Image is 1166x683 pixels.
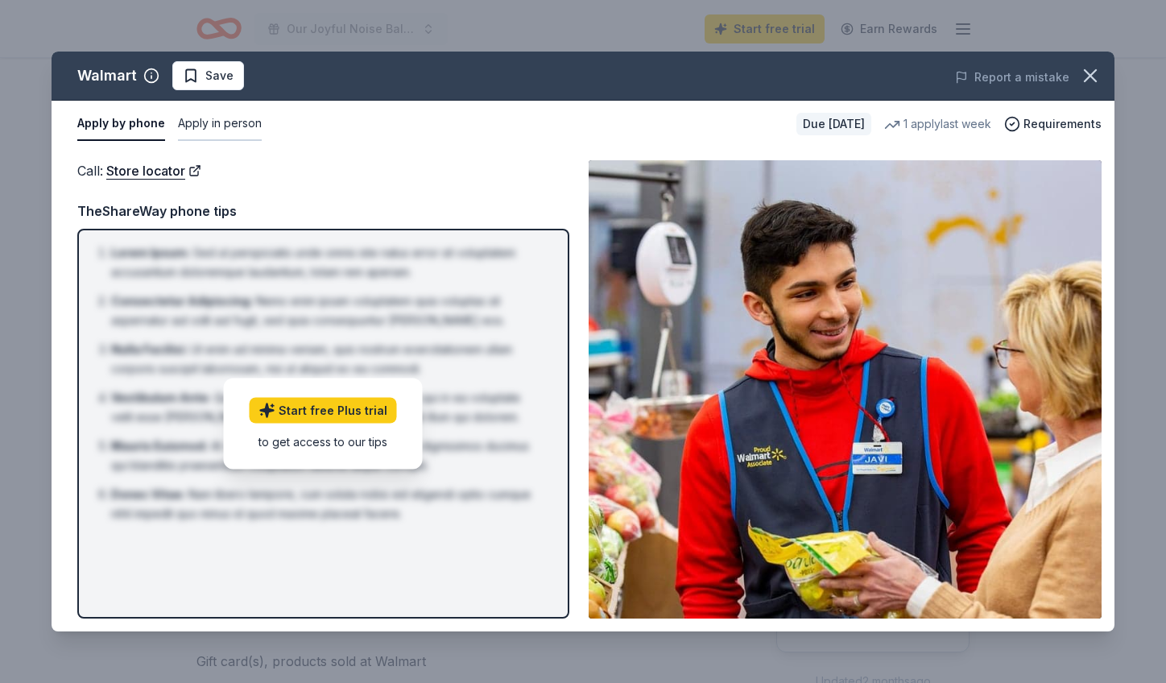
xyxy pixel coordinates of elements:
[172,61,244,90] button: Save
[250,433,397,449] div: to get access to our tips
[111,340,545,379] li: Ut enim ad minima veniam, quis nostrum exercitationem ullam corporis suscipit laboriosam, nisi ut...
[955,68,1069,87] button: Report a mistake
[1023,114,1102,134] span: Requirements
[178,107,262,141] button: Apply in person
[111,485,545,524] li: Nam libero tempore, cum soluta nobis est eligendi optio cumque nihil impedit quo minus id quod ma...
[796,113,871,135] div: Due [DATE]
[77,201,569,221] div: TheShareWay phone tips
[589,160,1102,619] img: Image for Walmart
[111,292,545,330] li: Nemo enim ipsam voluptatem quia voluptas sit aspernatur aut odit aut fugit, sed quia consequuntur...
[77,160,569,181] div: Call :
[111,487,185,501] span: Donec Vitae :
[1004,114,1102,134] button: Requirements
[111,294,253,308] span: Consectetur Adipiscing :
[111,243,545,282] li: Sed ut perspiciatis unde omnis iste natus error sit voluptatem accusantium doloremque laudantium,...
[205,66,234,85] span: Save
[111,437,545,475] li: At vero eos et accusamus et iusto odio dignissimos ducimus qui blanditiis praesentium voluptatum ...
[111,388,545,427] li: Quis autem vel eum iure reprehenderit qui in ea voluptate velit esse [PERSON_NAME] nihil molestia...
[111,246,190,259] span: Lorem Ipsum :
[111,342,188,356] span: Nulla Facilisi :
[77,63,137,89] div: Walmart
[250,397,397,423] a: Start free Plus trial
[111,391,211,404] span: Vestibulum Ante :
[884,114,991,134] div: 1 apply last week
[111,439,208,453] span: Mauris Euismod :
[106,160,201,181] a: Store locator
[77,107,165,141] button: Apply by phone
